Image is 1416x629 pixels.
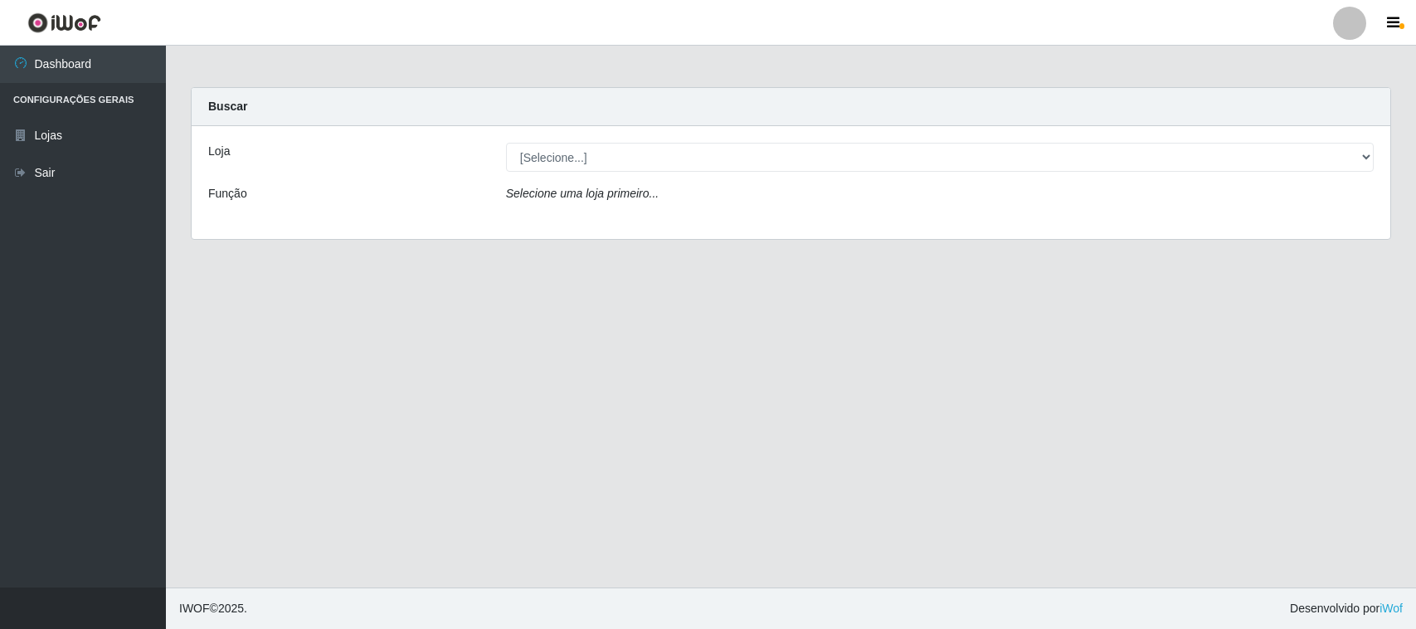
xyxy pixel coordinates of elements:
[506,187,659,200] i: Selecione uma loja primeiro...
[179,602,210,615] span: IWOF
[208,143,230,160] label: Loja
[208,185,247,202] label: Função
[179,600,247,617] span: © 2025 .
[1380,602,1403,615] a: iWof
[208,100,247,113] strong: Buscar
[1290,600,1403,617] span: Desenvolvido por
[27,12,101,33] img: CoreUI Logo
